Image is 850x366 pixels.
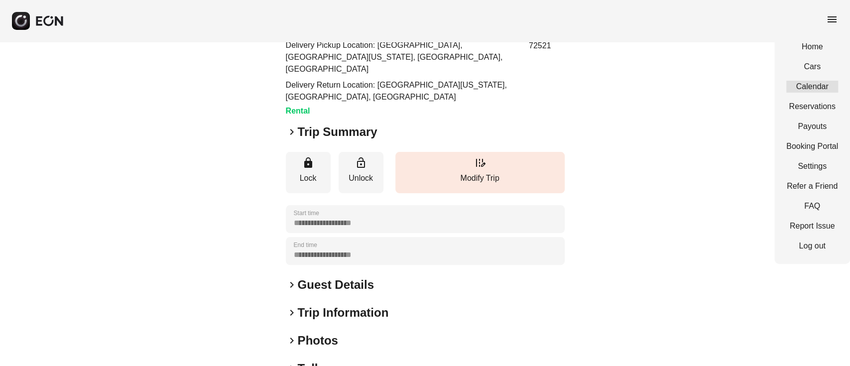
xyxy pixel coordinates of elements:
[291,172,326,184] p: Lock
[786,41,838,53] a: Home
[286,307,298,319] span: keyboard_arrow_right
[298,277,374,293] h2: Guest Details
[344,172,378,184] p: Unlock
[786,101,838,113] a: Reservations
[786,140,838,152] a: Booking Portal
[786,240,838,252] a: Log out
[786,160,838,172] a: Settings
[286,79,517,103] p: Delivery Return Location: [GEOGRAPHIC_DATA][US_STATE], [GEOGRAPHIC_DATA], [GEOGRAPHIC_DATA]
[786,180,838,192] a: Refer a Friend
[298,124,377,140] h2: Trip Summary
[474,157,486,169] span: edit_road
[286,335,298,347] span: keyboard_arrow_right
[786,81,838,93] a: Calendar
[786,220,838,232] a: Report Issue
[286,105,517,117] h3: Rental
[395,152,565,193] button: Modify Trip
[786,61,838,73] a: Cars
[298,333,338,349] h2: Photos
[400,172,560,184] p: Modify Trip
[298,305,389,321] h2: Trip Information
[286,279,298,291] span: keyboard_arrow_right
[355,157,367,169] span: lock_open
[286,152,331,193] button: Lock
[302,157,314,169] span: lock
[286,126,298,138] span: keyboard_arrow_right
[786,200,838,212] a: FAQ
[286,39,517,75] p: Delivery Pickup Location: [GEOGRAPHIC_DATA], [GEOGRAPHIC_DATA][US_STATE], [GEOGRAPHIC_DATA], [GEO...
[786,121,838,132] a: Payouts
[339,152,383,193] button: Unlock
[826,13,838,25] span: menu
